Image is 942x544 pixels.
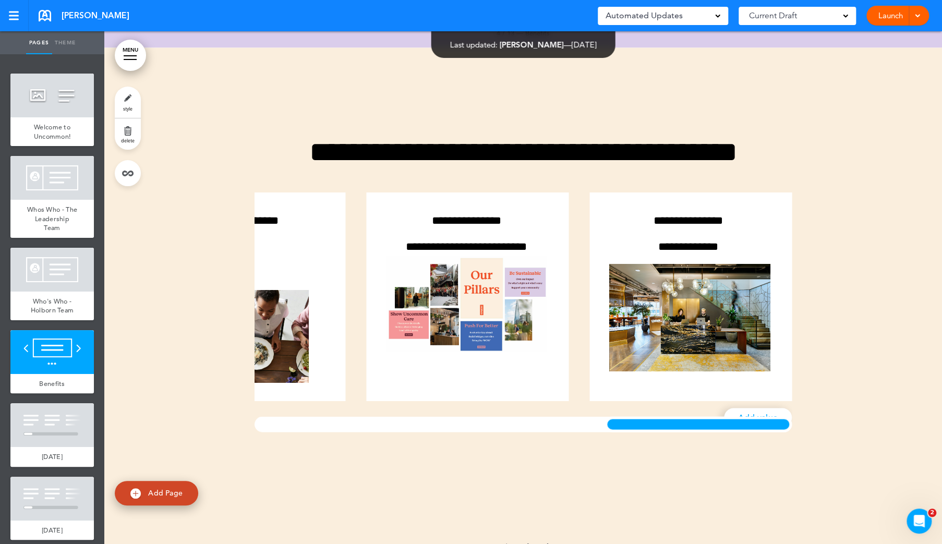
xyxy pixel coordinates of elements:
a: Welcome to Uncommon! [10,117,94,146]
a: MENU [115,40,146,71]
span: Benefits [39,379,65,388]
a: Who's Who - Holborn Team [10,292,94,320]
span: Last updated: [450,40,498,50]
span: style [123,105,132,112]
a: style [115,87,141,118]
img: 1751036877524-Uncommonpillars.png [385,256,547,351]
span: Current Draft [749,8,797,23]
a: Benefits [10,374,94,394]
span: Welcome to Uncommon! [34,123,71,141]
img: add.svg [130,488,141,499]
span: 2 [928,509,936,517]
span: [PERSON_NAME] [62,10,129,21]
span: [DATE] [42,526,63,535]
a: [DATE] [10,447,94,467]
span: Whos Who - The Leadership Team [27,205,77,232]
a: Whos Who - The Leadership Team [10,200,94,238]
img: 1753279744225-UncommonLSReception.jpg [609,263,770,371]
a: Add value [724,408,792,427]
span: Who's Who - Holborn Team [31,297,74,315]
div: — [450,41,597,49]
span: [PERSON_NAME] [500,40,564,50]
span: [DATE] [42,452,63,461]
a: [DATE] [10,521,94,540]
a: Add Page [115,481,198,505]
span: Add Page [148,488,183,498]
iframe: Intercom live chat [907,509,932,534]
a: Launch [874,6,907,26]
a: delete [115,118,141,150]
span: delete [121,137,135,143]
a: Pages [26,31,52,54]
span: Automated Updates [606,8,683,23]
a: Theme [52,31,78,54]
span: [DATE] [572,40,597,50]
